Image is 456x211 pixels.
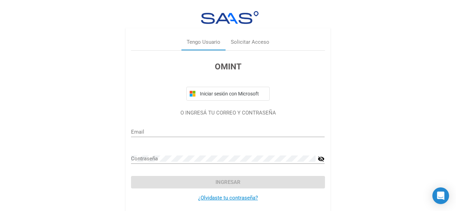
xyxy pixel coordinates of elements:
[131,109,325,117] p: O INGRESÁ TU CORREO Y CONTRASEÑA
[198,91,267,96] span: Iniciar sesión con Microsoft
[215,179,241,185] span: Ingresar
[186,87,270,101] button: Iniciar sesión con Microsoft
[131,60,325,73] h3: OMINT
[198,195,258,201] a: ¿Olvidaste tu contraseña?
[131,176,325,188] button: Ingresar
[318,155,325,163] mat-icon: visibility_off
[187,38,220,46] div: Tengo Usuario
[231,38,269,46] div: Solicitar Acceso
[432,187,449,204] div: Open Intercom Messenger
